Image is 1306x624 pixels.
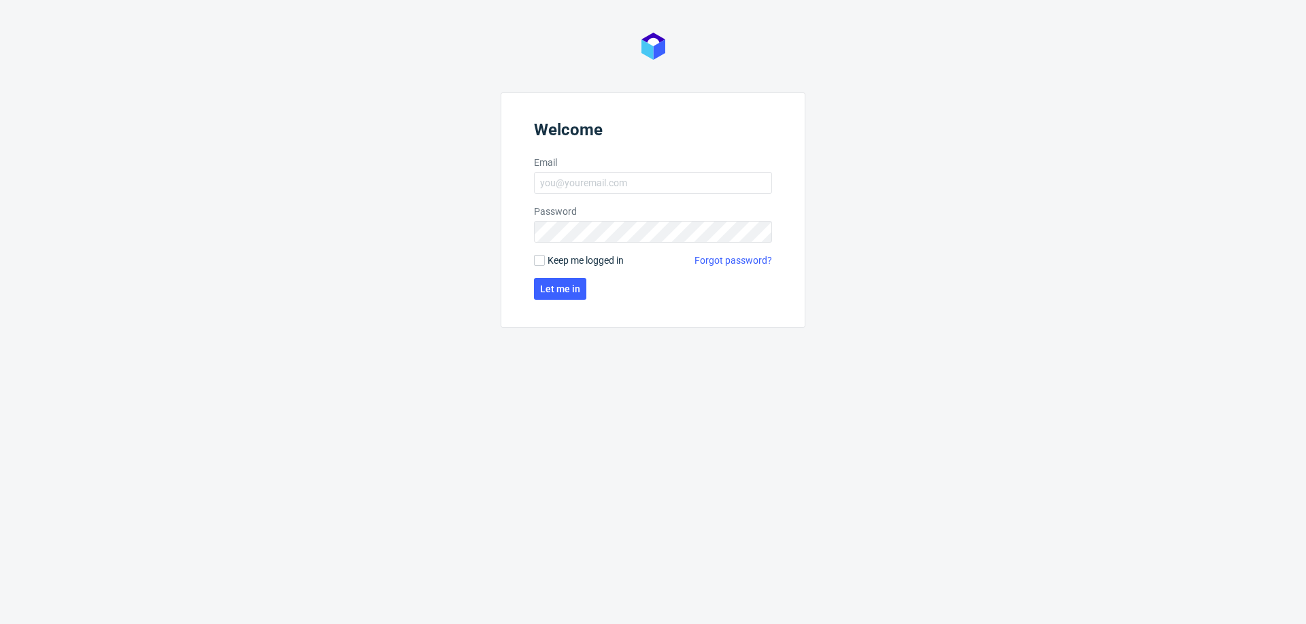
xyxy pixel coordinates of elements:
input: you@youremail.com [534,172,772,194]
span: Keep me logged in [548,254,624,267]
header: Welcome [534,120,772,145]
button: Let me in [534,278,586,300]
a: Forgot password? [694,254,772,267]
label: Password [534,205,772,218]
label: Email [534,156,772,169]
span: Let me in [540,284,580,294]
